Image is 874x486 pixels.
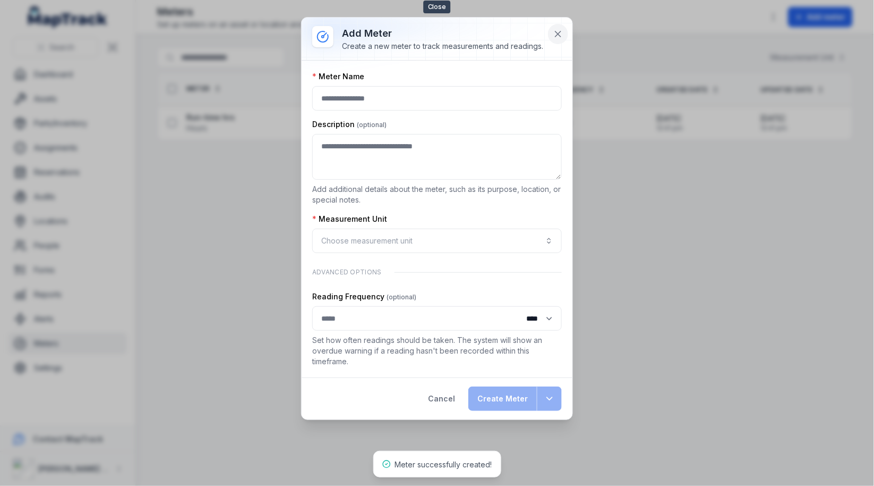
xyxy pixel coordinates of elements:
[312,335,562,367] p: Set how often readings should be taken. The system will show an overdue warning if a reading hasn...
[395,460,492,469] span: Meter successfully created!
[312,306,562,331] input: :r4m:-form-item-label
[312,71,364,82] label: Meter Name
[312,291,416,302] label: Reading Frequency
[312,119,387,130] label: Description
[312,184,562,205] p: Add additional details about the meter, such as its purpose, location, or special notes.
[424,1,451,13] span: Close
[312,262,562,283] div: Advanced Options
[312,134,562,180] textarea: :r4h:-form-item-label
[312,214,387,224] label: Measurement Unit
[312,229,562,253] button: Choose measurement unit
[312,86,562,111] input: :r4g:-form-item-label
[342,26,543,41] h3: Add meter
[419,387,464,411] button: Cancel
[342,41,543,52] div: Create a new meter to track measurements and readings.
